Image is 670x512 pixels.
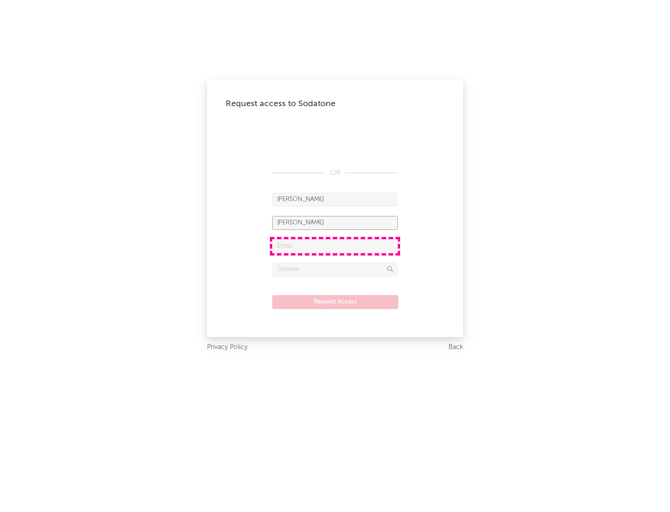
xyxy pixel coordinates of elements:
[272,263,398,276] input: Division
[272,193,398,207] input: First Name
[272,239,398,253] input: Email
[272,295,398,309] button: Request Access
[272,216,398,230] input: Last Name
[226,98,444,109] div: Request access to Sodatone
[449,342,463,353] a: Back
[207,342,248,353] a: Privacy Policy
[272,168,398,179] div: OR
